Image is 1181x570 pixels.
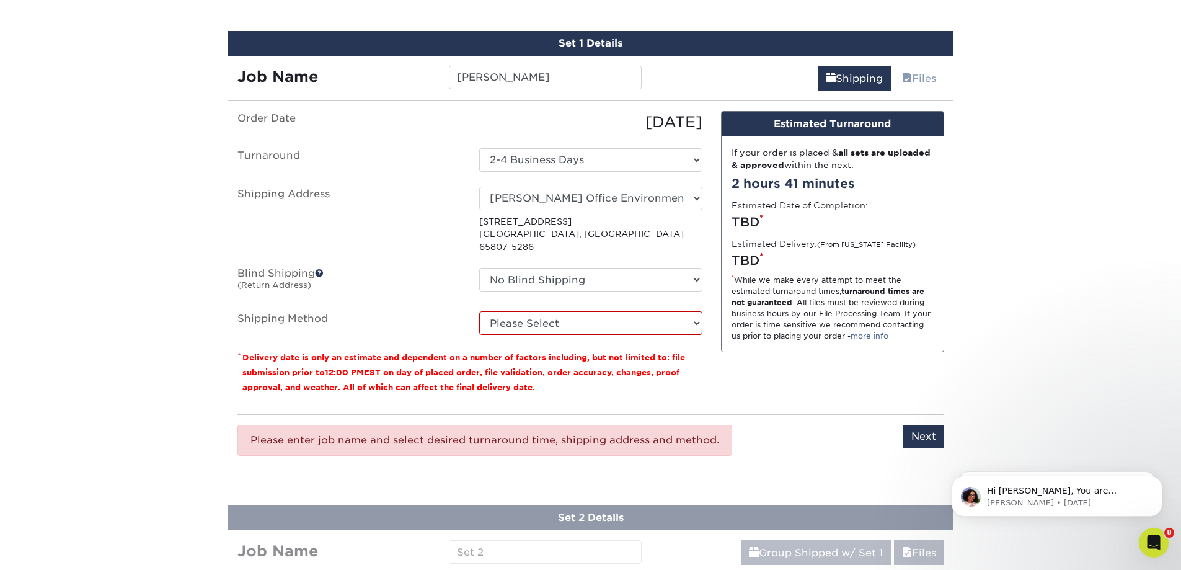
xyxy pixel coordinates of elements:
small: (Return Address) [237,280,311,290]
label: Shipping Method [228,311,470,335]
span: files [902,547,912,559]
span: 8 [1164,528,1174,538]
iframe: Intercom notifications message [933,450,1181,537]
div: TBD [732,213,934,231]
strong: turnaround times are not guaranteed [732,287,924,307]
a: Group Shipped w/ Set 1 [741,540,891,565]
a: Files [894,66,944,91]
p: [STREET_ADDRESS] [GEOGRAPHIC_DATA], [GEOGRAPHIC_DATA] 65807-5286 [479,215,702,253]
label: Order Date [228,111,470,133]
iframe: Intercom live chat [1139,528,1169,558]
input: Next [903,425,944,448]
small: (From [US_STATE] Facility) [817,241,916,249]
label: Shipping Address [228,187,470,253]
div: TBD [732,251,934,270]
label: Turnaround [228,148,470,172]
div: [DATE] [470,111,712,133]
span: files [902,73,912,84]
span: 12:00 PM [325,368,364,377]
div: Set 1 Details [228,31,953,56]
a: Shipping [818,66,891,91]
input: Enter a job name [449,66,642,89]
label: Estimated Date of Completion: [732,199,868,212]
span: shipping [826,73,836,84]
label: Blind Shipping [228,268,470,296]
div: Estimated Turnaround [722,112,944,136]
iframe: Google Customer Reviews [3,532,105,566]
span: shipping [749,547,759,559]
label: Estimated Delivery: [732,238,916,250]
strong: Job Name [237,68,318,86]
a: more info [851,331,888,341]
a: Files [894,540,944,565]
div: If your order is placed & within the next: [732,146,934,172]
div: 2 hours 41 minutes [732,174,934,193]
div: While we make every attempt to meet the estimated turnaround times; . All files must be reviewed ... [732,275,934,342]
div: Please enter job name and select desired turnaround time, shipping address and method. [237,425,732,456]
small: Delivery date is only an estimate and dependent on a number of factors including, but not limited... [242,353,685,392]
